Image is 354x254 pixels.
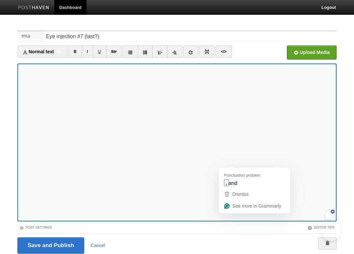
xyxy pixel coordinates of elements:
[23,49,54,54] span: Normal text
[91,243,105,248] a: Cancel
[19,226,52,229] a: Post Settings
[68,45,82,58] a: B
[18,6,49,11] img: Posthaven-bar
[17,237,84,254] input: Save and Publish
[106,45,122,58] a: Str
[17,31,44,42] label: Title
[93,45,106,58] a: U
[111,49,117,54] del: Str
[215,45,232,58] a: </>
[308,226,335,229] a: Editor Tips
[82,45,93,58] a: I
[205,49,209,54] img: pagebreak-icon.png
[321,221,341,241] iframe: Help Scout Beacon - Open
